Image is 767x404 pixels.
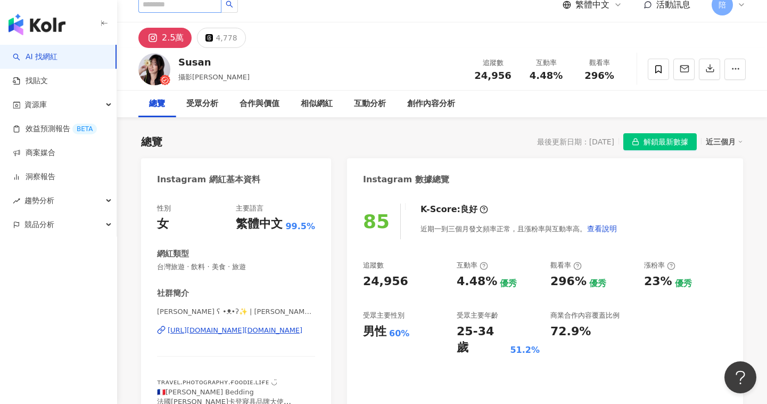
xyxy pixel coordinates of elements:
a: searchAI 找網紅 [13,52,57,62]
button: 4,778 [197,28,245,48]
div: 觀看率 [579,58,620,68]
div: 4.48% [457,273,497,290]
a: 找貼文 [13,76,48,86]
button: 查看說明 [587,218,617,239]
a: [URL][DOMAIN_NAME][DOMAIN_NAME] [157,326,315,335]
div: Instagram 數據總覽 [363,174,449,185]
div: 85 [363,211,390,232]
div: K-Score : [420,204,488,215]
span: 趨勢分析 [24,189,54,213]
div: 商業合作內容覆蓋比例 [550,311,620,320]
div: 總覽 [149,98,165,110]
span: 台灣旅遊 · 飲料 · 美食 · 旅遊 [157,262,315,272]
div: 性別 [157,204,171,213]
div: 優秀 [500,278,517,289]
div: 追蹤數 [363,261,384,270]
span: rise [13,197,20,205]
div: 4,778 [216,30,237,45]
span: 解鎖最新數據 [644,134,688,151]
div: 觀看率 [550,261,582,270]
div: 總覽 [141,134,162,149]
div: 社群簡介 [157,288,189,299]
div: 受眾主要性別 [363,311,405,320]
div: Instagram 網紅基本資料 [157,174,260,185]
img: KOL Avatar [138,53,170,85]
iframe: Help Scout Beacon - Open [724,361,756,393]
div: 60% [389,328,409,340]
div: 創作內容分析 [407,98,455,110]
div: 受眾分析 [186,98,218,110]
div: 女 [157,216,169,232]
div: 男性 [363,324,386,340]
div: 繁體中文 [236,216,283,232]
div: 近期一到三個月發文頻率正常，且漲粉率與互動率高。 [420,218,617,239]
a: 商案媒合 [13,148,55,158]
a: 效益預測報告BETA [13,124,97,134]
div: 漲粉率 [644,261,675,270]
button: 解鎖最新數據 [623,133,697,150]
img: logo [9,14,65,35]
div: 優秀 [589,278,606,289]
span: 296% [584,70,614,81]
div: 最後更新日期：[DATE] [537,138,614,146]
div: 互動分析 [354,98,386,110]
button: 2.5萬 [138,28,192,48]
div: 互動率 [457,261,488,270]
div: Susan [178,55,250,69]
div: 互動率 [526,58,566,68]
div: 23% [644,273,672,290]
div: 合作與價值 [240,98,279,110]
div: 296% [550,273,587,290]
span: 24,956 [474,70,511,81]
div: 72.9% [550,324,591,340]
div: 24,956 [363,273,408,290]
span: 99.5% [285,221,315,232]
div: [URL][DOMAIN_NAME][DOMAIN_NAME] [168,326,302,335]
span: [PERSON_NAME] ʕ •ᴥ•ʔ✨ | [PERSON_NAME].pho_ [157,307,315,317]
div: 良好 [460,204,477,215]
div: 網紅類型 [157,248,189,260]
div: 主要語言 [236,204,263,213]
span: 攝影[PERSON_NAME] [178,73,250,81]
div: 51.2% [510,344,540,356]
div: 追蹤數 [473,58,513,68]
div: 25-34 歲 [457,324,507,357]
div: 近三個月 [706,135,743,149]
div: 優秀 [675,278,692,289]
span: 資源庫 [24,93,47,117]
span: 4.48% [530,70,563,81]
span: 查看說明 [587,224,617,233]
span: search [226,1,233,8]
a: 洞察報告 [13,172,55,182]
div: 受眾主要年齡 [457,311,498,320]
div: 2.5萬 [162,30,184,45]
span: 競品分析 [24,213,54,237]
div: 相似網紅 [301,98,333,110]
